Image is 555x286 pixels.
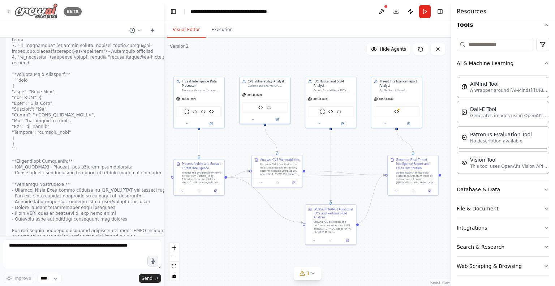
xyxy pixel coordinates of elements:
a: React Flow attribution [430,281,450,285]
g: Edge from a1a54fa1-f434-44e8-8935-94492f1033bc to c8ef9b0a-1bc3-48ad-acba-cfcb38ae1808 [359,173,385,225]
button: Switch to previous chat [126,26,144,35]
div: AI & Machine Learning [457,73,549,180]
img: Delay Timer [267,105,272,110]
img: CVE Vulnerability Checker [258,105,263,110]
button: Start a new chat [147,26,158,35]
img: ScrapeWebsiteTool [184,109,189,114]
button: Open in side panel [199,121,223,126]
div: Expand IOC collection and perform comprehensive SIEM analysis: 1. **IOC Research**: For each thre... [314,221,354,234]
button: Open in side panel [331,121,354,126]
div: Process Article and Extract Threat Intelligence [182,162,222,170]
div: Process cybersecurity news articles from RSS feeds, validate article existence in database, and e... [182,89,222,92]
div: CVE Vulnerability Analyst [248,80,288,84]
button: Hide Agents [367,43,410,55]
g: Edge from 5d5ec8c3-3d4d-4e11-996b-d1f39abc21f5 to febe6994-5cdb-4765-923c-d33dfa3ad93e [263,126,279,153]
div: Generate Final Threat Intelligence Report and Email Distribution [396,158,436,170]
g: Edge from 7f3ab371-e73a-4228-9728-6e90a25c96e0 to c8ef9b0a-1bc3-48ad-acba-cfcb38ae1808 [227,173,385,179]
div: AIMind Tool [470,80,550,87]
button: Open in side panel [287,180,301,185]
div: Generate Final Threat Intelligence Report and Email DistributionLoremi dolorsitametc adipi elitse... [387,155,439,195]
div: Search for additional IOCs related to identified threat actors and campaigns, then perform compre... [314,89,354,92]
button: Open in side panel [397,121,420,126]
img: AIMindTool [461,84,467,90]
p: A wrapper around [AI-Minds]([URL][DOMAIN_NAME]). Useful for when you need answers to questions fr... [470,87,550,93]
button: Hide right sidebar [435,7,445,17]
img: SentinelOne Power Query [328,109,334,114]
img: DallETool [461,109,467,115]
div: IOC Hunter and SIEM Analyst [314,80,354,88]
button: No output available [322,238,339,243]
span: Improve [13,276,31,281]
div: Process Article and Extract Threat IntelligenceProcess the cybersecurity news article from {artic... [173,159,225,196]
div: Vision Tool [470,156,550,163]
div: [PERSON_NAME] Additional IOCs and Perform SIEM Analysis [314,207,354,219]
div: Patronus Evaluation Tool [470,131,532,138]
g: Edge from c800fb90-06b7-4f3a-8816-5ea3d2f616b1 to c8ef9b0a-1bc3-48ad-acba-cfcb38ae1808 [395,130,415,153]
g: Edge from 7f3ab371-e73a-4228-9728-6e90a25c96e0 to febe6994-5cdb-4765-923c-d33dfa3ad93e [227,169,249,179]
div: Threat Intelligence Data Processor [182,80,222,88]
g: Edge from 7f3ab371-e73a-4228-9728-6e90a25c96e0 to a1a54fa1-f434-44e8-8935-94492f1033bc [227,175,303,225]
button: Open in side panel [265,117,288,122]
button: Click to speak your automation idea [147,256,158,266]
button: Web Scraping & Browsing [457,257,549,276]
span: gpt-4o-mini [379,97,393,101]
div: Version 2 [170,43,189,49]
div: Analyze CVE VulnerabilitiesFor each CVE identified in the threat intelligence extraction, perform... [251,155,303,187]
button: 1 [294,267,322,280]
button: No output available [268,180,286,185]
div: CVE Vulnerability AnalystValidate and analyze CVE vulnerabilities extracted from threat intellige... [239,77,291,124]
span: Send [142,276,152,281]
img: XSOAR Email Webhook [394,109,399,114]
img: News Find [193,109,198,114]
div: Loremi dolorsitametc adipi elitse doeiusmodtem incidi utl etdolorema ali enima (MINIMVENI - quis ... [396,171,436,184]
span: gpt-4o-mini [248,93,262,97]
h4: Resources [457,7,486,16]
p: This tool uses OpenAI's Vision API to describe the contents of an image. [470,163,550,169]
div: Analyze CVE Vulnerabilities [260,158,300,162]
p: Generates images using OpenAI's Dall-E model. [470,113,550,119]
g: Edge from febe6994-5cdb-4765-923c-d33dfa3ad93e to c8ef9b0a-1bc3-48ad-acba-cfcb38ae1808 [305,169,385,177]
button: zoom in [169,243,179,252]
button: toggle interactivity [169,271,179,281]
img: Delay Timer [336,109,341,114]
button: Open in side panel [208,188,223,193]
div: Synthesize all threat intelligence findings into comprehensive final reports and distribute them ... [379,89,420,92]
button: Open in side panel [423,188,437,193]
img: ScrapeWebsiteTool [320,109,325,114]
img: News Insert [201,109,206,114]
button: Database & Data [457,180,549,199]
div: [PERSON_NAME] Additional IOCs and Perform SIEM AnalysisExpand IOC collection and perform comprehe... [305,204,356,245]
button: Tools [457,15,549,35]
nav: breadcrumb [190,8,272,15]
div: Process the cybersecurity news article from {article_link} following these mandatory steps: 1. **... [182,171,222,184]
span: 1 [307,270,310,277]
button: File & Document [457,199,549,218]
img: Logo [14,3,58,20]
span: gpt-4o-mini [313,97,328,101]
div: Threat Intelligence Report Analyst [379,80,420,88]
button: AI & Machine Learning [457,54,549,73]
button: Hide left sidebar [168,7,178,17]
div: BETA [64,7,82,16]
span: gpt-4o-mini [181,97,196,101]
div: Tools [457,35,549,282]
img: Delay Timer [209,109,214,114]
p: No description available [470,138,532,144]
div: React Flow controls [169,243,179,281]
button: Open in side panel [340,238,354,243]
div: Validate and analyze CVE vulnerabilities extracted from threat intelligence articles, retrieving ... [248,85,288,88]
button: No output available [404,188,422,193]
div: For each CVE identified in the threat intelligence extraction, perform detailed vulnerability ana... [260,163,300,176]
span: Hide Agents [380,46,406,52]
div: Threat Intelligence Data ProcessorProcess cybersecurity news articles from RSS feeds, validate ar... [173,77,225,128]
g: Edge from 364583a0-9ef9-47a3-900d-814901a05c78 to 7f3ab371-e73a-4228-9728-6e90a25c96e0 [197,130,201,157]
button: No output available [190,188,208,193]
div: IOC Hunter and SIEM AnalystSearch for additional IOCs related to identified threat actors and cam... [305,77,356,128]
button: Search & Research [457,238,549,256]
button: zoom out [169,252,179,262]
img: VisionTool [461,160,467,166]
button: Send [139,274,161,283]
button: Integrations [457,218,549,237]
button: Improve [3,274,34,283]
button: Execution [206,22,238,38]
